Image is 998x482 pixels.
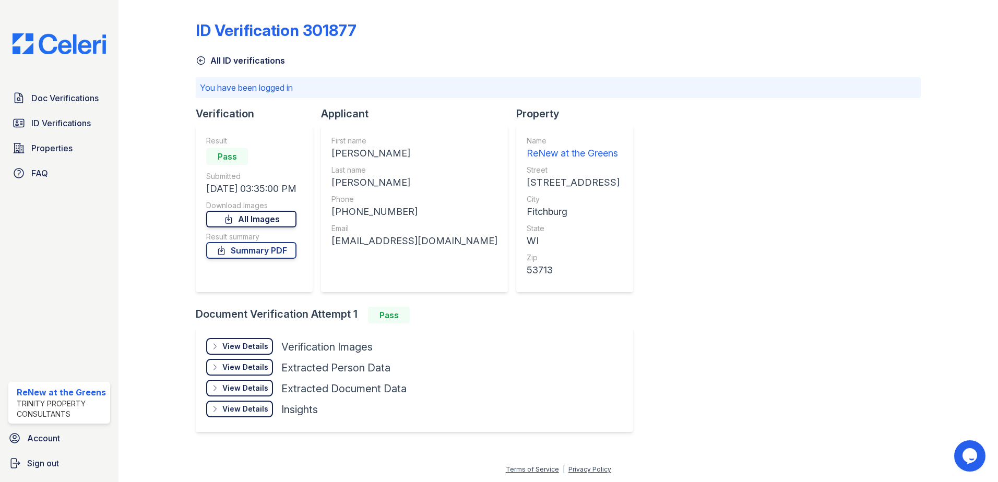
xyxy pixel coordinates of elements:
[281,340,373,354] div: Verification Images
[27,457,59,469] span: Sign out
[331,146,497,161] div: [PERSON_NAME]
[368,307,410,323] div: Pass
[321,106,516,121] div: Applicant
[200,81,917,94] p: You have been logged in
[31,167,48,179] span: FAQ
[516,106,641,121] div: Property
[31,142,73,154] span: Properties
[506,465,559,473] a: Terms of Service
[331,223,497,234] div: Email
[331,165,497,175] div: Last name
[281,360,390,375] div: Extracted Person Data
[331,204,497,219] div: [PHONE_NUMBER]
[206,182,296,196] div: [DATE] 03:35:00 PM
[206,200,296,211] div: Download Images
[527,234,620,248] div: WI
[31,92,99,104] span: Doc Verifications
[196,106,321,121] div: Verification
[527,165,620,175] div: Street
[527,146,620,161] div: ReNew at the Greens
[331,175,497,190] div: [PERSON_NAME]
[331,136,497,146] div: First name
[31,117,91,129] span: ID Verifications
[222,383,268,393] div: View Details
[4,453,114,474] a: Sign out
[527,223,620,234] div: State
[206,232,296,242] div: Result summary
[17,399,106,419] div: Trinity Property Consultants
[281,402,318,417] div: Insights
[527,263,620,278] div: 53713
[8,88,110,109] a: Doc Verifications
[331,194,497,204] div: Phone
[527,175,620,190] div: [STREET_ADDRESS]
[954,440,988,472] iframe: chat widget
[206,148,248,165] div: Pass
[196,307,641,323] div: Document Verification Attempt 1
[222,404,268,414] div: View Details
[196,54,285,67] a: All ID verifications
[8,138,110,159] a: Properties
[206,242,296,259] a: Summary PDF
[206,211,296,227] a: All Images
[527,136,620,146] div: Name
[196,21,357,40] div: ID Verification 301877
[4,33,114,54] img: CE_Logo_Blue-a8612792a0a2168367f1c8372b55b34899dd931a85d93a1a3d3e32e68fde9ad4.png
[27,432,60,444] span: Account
[222,362,268,372] div: View Details
[331,234,497,248] div: [EMAIL_ADDRESS][DOMAIN_NAME]
[4,428,114,449] a: Account
[527,194,620,204] div: City
[563,465,565,473] div: |
[8,163,110,184] a: FAQ
[206,171,296,182] div: Submitted
[527,204,620,219] div: Fitchburg
[527,136,620,161] a: Name ReNew at the Greens
[17,386,106,399] div: ReNew at the Greens
[281,381,407,396] div: Extracted Document Data
[568,465,611,473] a: Privacy Policy
[206,136,296,146] div: Result
[222,341,268,352] div: View Details
[8,113,110,134] a: ID Verifications
[527,252,620,263] div: Zip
